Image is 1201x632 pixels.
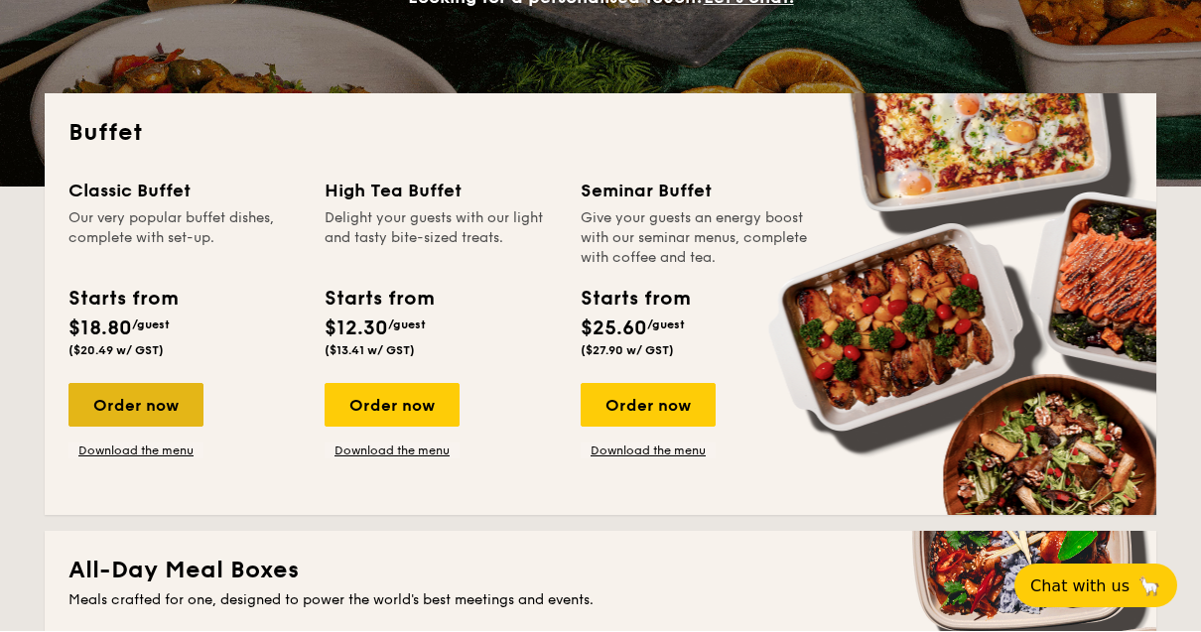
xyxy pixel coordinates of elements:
h2: All-Day Meal Boxes [68,556,1133,587]
div: Order now [581,384,716,428]
div: Delight your guests with our light and tasty bite-sized treats. [325,209,557,269]
span: $18.80 [68,317,132,341]
div: Starts from [68,285,177,315]
div: Give your guests an energy boost with our seminar menus, complete with coffee and tea. [581,209,813,269]
span: 🦙 [1137,575,1161,598]
a: Download the menu [581,443,716,459]
div: Order now [325,384,460,428]
span: ($27.90 w/ GST) [581,344,674,358]
span: /guest [132,318,170,332]
span: /guest [388,318,426,332]
h2: Buffet [68,118,1133,150]
div: Starts from [325,285,433,315]
span: $12.30 [325,317,388,341]
button: Chat with us🦙 [1014,565,1177,608]
div: Starts from [581,285,689,315]
span: Chat with us [1030,577,1130,596]
a: Download the menu [325,443,460,459]
a: Download the menu [68,443,203,459]
div: Order now [68,384,203,428]
span: /guest [647,318,685,332]
span: ($20.49 w/ GST) [68,344,164,358]
span: $25.60 [581,317,647,341]
span: ($13.41 w/ GST) [325,344,415,358]
div: Classic Buffet [68,178,301,205]
div: Meals crafted for one, designed to power the world's best meetings and events. [68,591,1133,611]
div: Our very popular buffet dishes, complete with set-up. [68,209,301,269]
div: Seminar Buffet [581,178,813,205]
div: High Tea Buffet [325,178,557,205]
